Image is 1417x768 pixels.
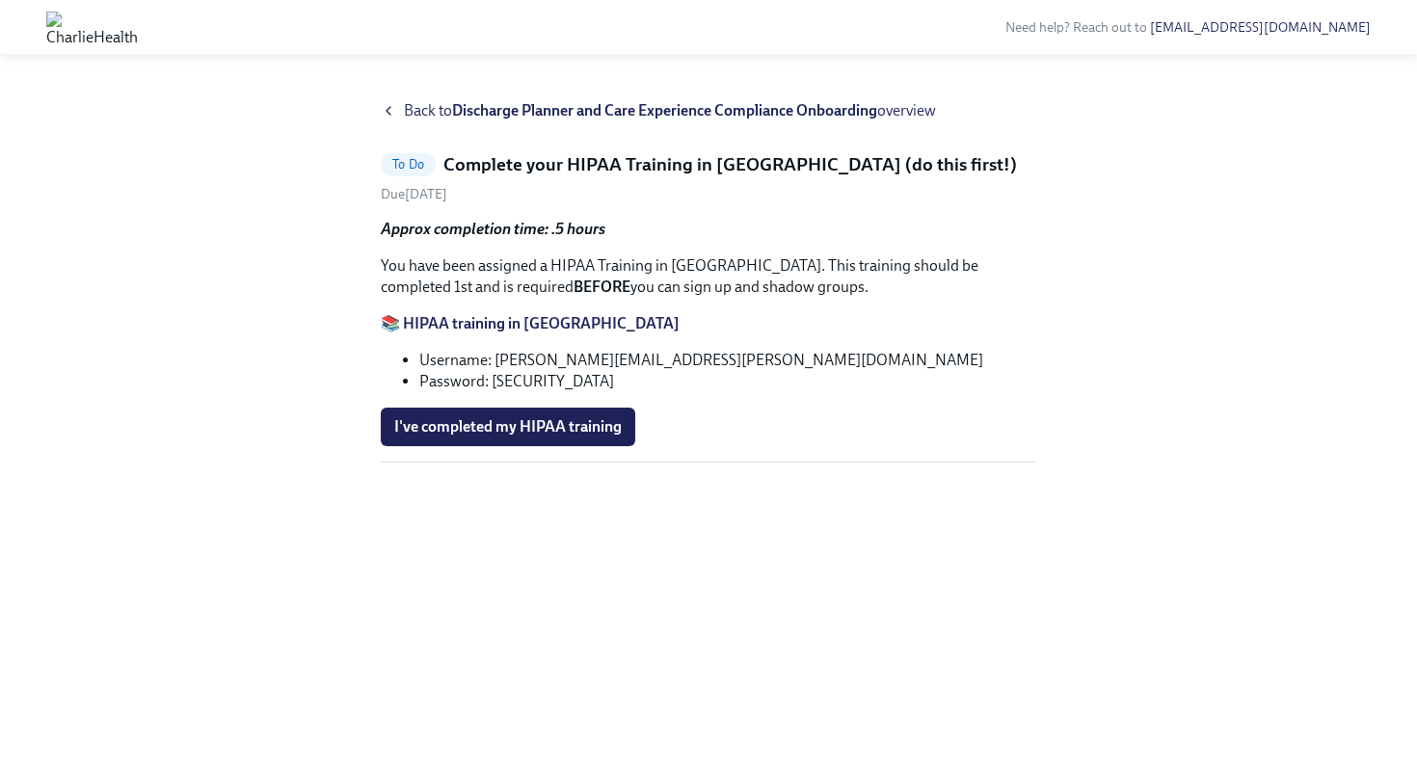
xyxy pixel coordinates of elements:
a: [EMAIL_ADDRESS][DOMAIN_NAME] [1150,19,1371,36]
li: Password: [SECURITY_DATA] [419,371,1036,392]
span: To Do [381,157,436,172]
span: I've completed my HIPAA training [394,417,622,437]
strong: Approx completion time: .5 hours [381,220,605,238]
a: Back toDischarge Planner and Care Experience Compliance Onboardingoverview [381,100,1036,121]
h5: Complete your HIPAA Training in [GEOGRAPHIC_DATA] (do this first!) [443,152,1017,177]
span: Need help? Reach out to [1005,19,1371,36]
strong: BEFORE [574,278,630,296]
p: You have been assigned a HIPAA Training in [GEOGRAPHIC_DATA]. This training should be completed 1... [381,255,1036,298]
span: Saturday, September 13th 2025, 9:00 am [381,186,447,202]
strong: Discharge Planner and Care Experience Compliance Onboarding [452,101,877,119]
a: 📚 HIPAA training in [GEOGRAPHIC_DATA] [381,314,680,332]
li: Username: [PERSON_NAME][EMAIL_ADDRESS][PERSON_NAME][DOMAIN_NAME] [419,350,1036,371]
img: CharlieHealth [46,12,138,42]
button: I've completed my HIPAA training [381,408,635,446]
span: Back to overview [404,100,936,121]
